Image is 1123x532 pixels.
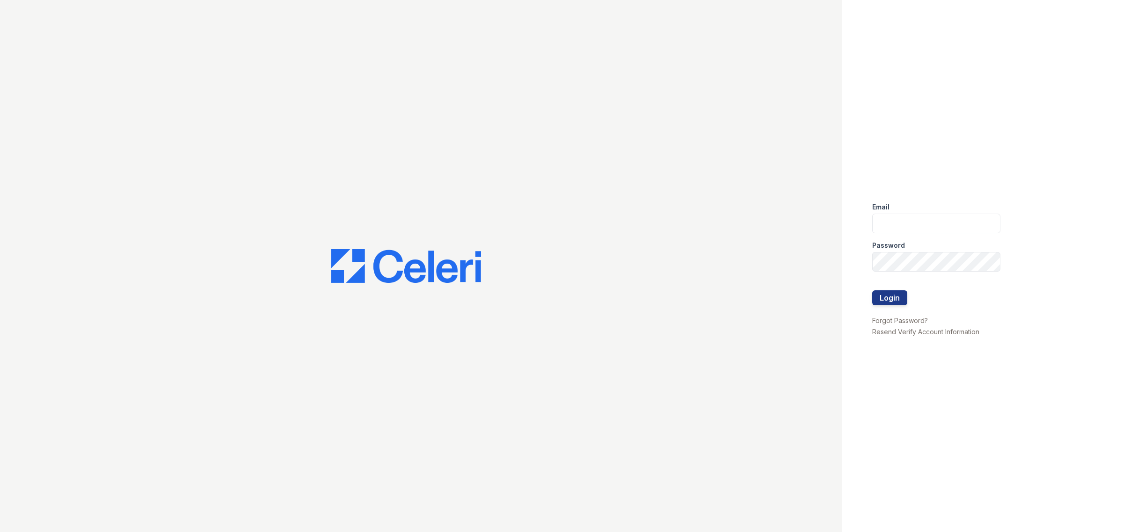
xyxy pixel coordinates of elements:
[872,316,928,324] a: Forgot Password?
[331,249,481,283] img: CE_Logo_Blue-a8612792a0a2168367f1c8372b55b34899dd931a85d93a1a3d3e32e68fde9ad4.png
[872,290,907,305] button: Login
[872,328,979,336] a: Resend Verify Account Information
[872,241,905,250] label: Password
[872,202,890,212] label: Email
